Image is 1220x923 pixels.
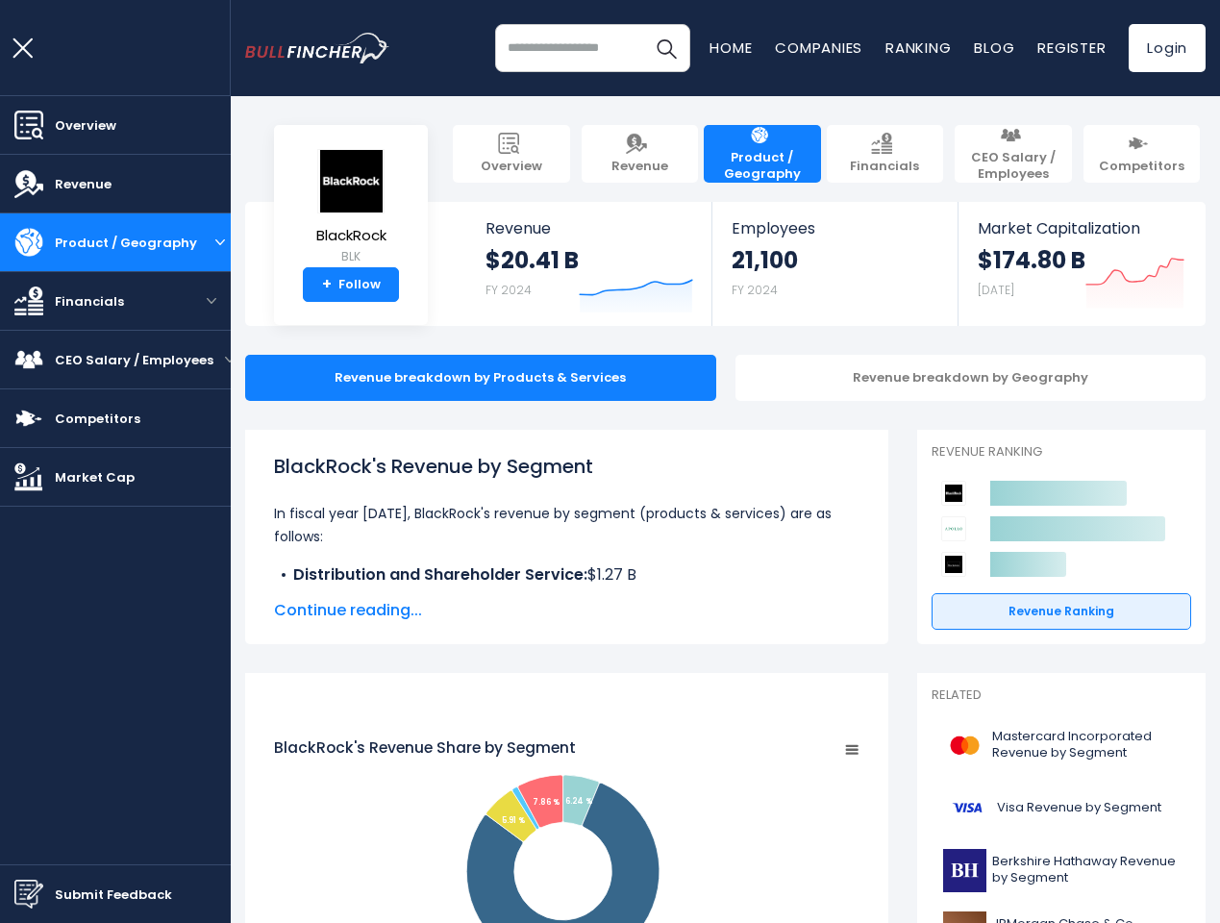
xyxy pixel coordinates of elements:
[1099,159,1184,175] span: Competitors
[466,202,712,326] a: Revenue $20.41 B FY 2024
[55,467,135,487] span: Market Cap
[732,245,798,275] strong: 21,100
[932,844,1191,897] a: Berkshire Hathaway Revenue by Segment
[974,37,1014,58] a: Blog
[932,444,1191,461] p: Revenue Ranking
[885,37,951,58] a: Ranking
[274,599,859,622] span: Continue reading...
[992,854,1180,886] span: Berkshire Hathaway Revenue by Segment
[55,174,112,194] span: Revenue
[481,159,542,175] span: Overview
[943,724,986,767] img: MA logo
[932,593,1191,630] a: Revenue Ranking
[850,159,919,175] span: Financials
[55,350,213,370] span: CEO Salary / Employees
[997,800,1161,816] span: Visa Revenue by Segment
[322,276,332,293] strong: +
[316,228,386,244] span: BlackRock
[209,237,231,247] button: open menu
[303,267,399,302] a: +Follow
[533,797,560,808] tspan: 7.86 %
[713,150,811,183] span: Product / Geography
[55,885,172,905] span: Submit Feedback
[486,282,532,298] small: FY 2024
[1037,37,1106,58] a: Register
[486,219,693,237] span: Revenue
[274,452,859,481] h1: BlackRock's Revenue by Segment
[932,687,1191,704] p: Related
[55,115,116,136] span: Overview
[978,282,1014,298] small: [DATE]
[775,37,862,58] a: Companies
[955,125,1072,183] a: CEO Salary / Employees
[704,125,821,183] a: Product / Geography
[582,125,699,183] a: Revenue
[735,355,1207,401] div: Revenue breakdown by Geography
[245,33,389,63] a: Go to homepage
[453,125,570,183] a: Overview
[245,355,716,401] div: Revenue breakdown by Products & Services
[827,125,944,183] a: Financials
[943,786,991,830] img: V logo
[245,33,389,63] img: bullfincher logo
[611,159,668,175] span: Revenue
[192,296,231,306] button: open menu
[732,282,778,298] small: FY 2024
[959,202,1204,326] a: Market Capitalization $174.80 B [DATE]
[932,782,1191,835] a: Visa Revenue by Segment
[502,815,525,826] tspan: 5.91 %
[712,202,957,326] a: Employees 21,100 FY 2024
[941,516,966,541] img: Apollo Global Management competitors logo
[932,719,1191,772] a: Mastercard Incorporated Revenue by Segment
[486,245,579,275] strong: $20.41 B
[642,24,690,72] button: Search
[55,233,197,253] span: Product / Geography
[274,502,859,548] p: In fiscal year [DATE], BlackRock's revenue by segment (products & services) are as follows:
[55,409,140,429] span: Competitors
[941,552,966,577] img: Blackstone competitors logo
[225,355,235,364] button: open menu
[710,37,752,58] a: Home
[274,563,859,586] li: $1.27 B
[992,729,1180,761] span: Mastercard Incorporated Revenue by Segment
[293,563,587,586] b: Distribution and Shareholder Service:
[943,849,986,892] img: BRK-B logo
[55,291,124,312] span: Financials
[316,248,386,265] small: BLK
[941,481,966,506] img: BlackRock competitors logo
[978,219,1184,237] span: Market Capitalization
[315,148,387,268] a: BlackRock BLK
[1129,24,1206,72] a: Login
[964,150,1062,183] span: CEO Salary / Employees
[732,219,937,237] span: Employees
[565,797,592,808] tspan: 6.24 %
[978,245,1085,275] strong: $174.80 B
[1083,125,1201,183] a: Competitors
[274,737,576,758] tspan: BlackRock's Revenue Share by Segment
